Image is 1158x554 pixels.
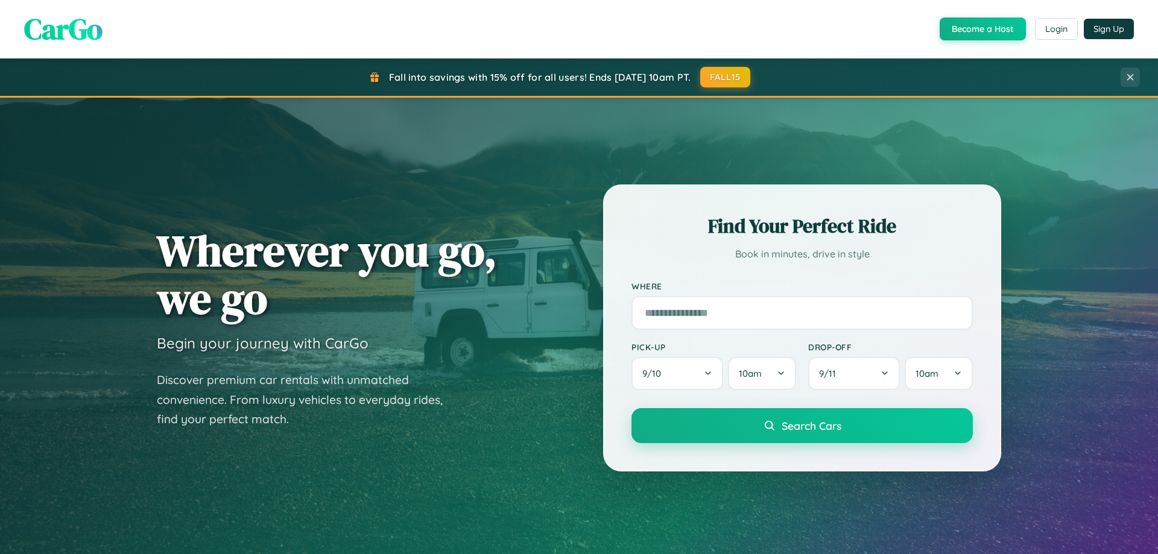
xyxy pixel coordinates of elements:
[157,370,458,429] p: Discover premium car rentals with unmatched convenience. From luxury vehicles to everyday rides, ...
[631,408,973,443] button: Search Cars
[728,357,796,390] button: 10am
[916,368,938,379] span: 10am
[631,213,973,239] h2: Find Your Perfect Ride
[631,357,723,390] button: 9/10
[940,17,1026,40] button: Become a Host
[631,245,973,263] p: Book in minutes, drive in style
[157,227,497,322] h1: Wherever you go, we go
[808,342,973,352] label: Drop-off
[631,281,973,291] label: Where
[700,67,751,87] button: FALL15
[24,9,103,49] span: CarGo
[1084,19,1134,39] button: Sign Up
[808,357,900,390] button: 9/11
[631,342,796,352] label: Pick-up
[782,419,841,432] span: Search Cars
[819,368,842,379] span: 9 / 11
[739,368,762,379] span: 10am
[1035,18,1078,40] button: Login
[157,334,369,352] h3: Begin your journey with CarGo
[642,368,667,379] span: 9 / 10
[389,71,691,83] span: Fall into savings with 15% off for all users! Ends [DATE] 10am PT.
[905,357,973,390] button: 10am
